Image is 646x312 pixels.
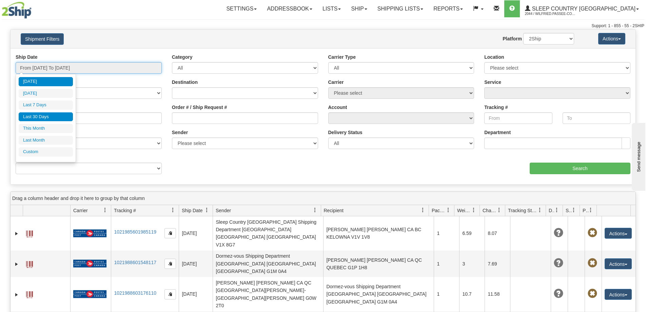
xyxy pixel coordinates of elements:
[323,251,434,277] td: [PERSON_NAME] [PERSON_NAME] CA QC QUEBEC G1P 1H8
[114,229,156,235] a: 1021985601985119
[182,207,202,214] span: Ship Date
[73,259,106,268] img: 20 - Canada Post
[201,204,213,216] a: Ship Date filter column settings
[114,290,156,296] a: 1021988603176110
[493,204,505,216] a: Charge filter column settings
[19,124,73,133] li: This Month
[485,251,510,277] td: 7.69
[21,33,64,45] button: Shipment Filters
[114,207,136,214] span: Tracking #
[605,289,632,300] button: Actions
[172,79,198,86] label: Destination
[503,35,522,42] label: Platform
[179,277,213,311] td: [DATE]
[13,291,20,298] a: Expand
[563,112,630,124] input: To
[549,207,554,214] span: Delivery Status
[164,289,176,299] button: Copy to clipboard
[5,6,63,11] div: Send message
[13,230,20,237] a: Expand
[172,104,227,111] label: Order # / Ship Request #
[323,216,434,251] td: [PERSON_NAME] [PERSON_NAME] CA BC KELOWNA V1V 1V8
[605,258,632,269] button: Actions
[19,100,73,110] li: Last 7 Days
[172,54,193,60] label: Category
[530,6,635,12] span: Sleep Country [GEOGRAPHIC_DATA]
[485,277,510,311] td: 11.58
[605,228,632,239] button: Actions
[16,54,38,60] label: Ship Date
[73,207,88,214] span: Carrier
[417,204,429,216] a: Recipient filter column settings
[19,77,73,86] li: [DATE]
[328,104,347,111] label: Account
[583,207,588,214] span: Pickup Status
[99,204,111,216] a: Carrier filter column settings
[554,289,563,298] span: Unknown
[483,207,497,214] span: Charge
[114,260,156,265] a: 1021988601548117
[172,129,188,136] label: Sender
[554,228,563,238] span: Unknown
[434,277,459,311] td: 1
[484,112,552,124] input: From
[588,258,597,268] span: Pickup Not Assigned
[484,54,504,60] label: Location
[213,216,323,251] td: Sleep Country [GEOGRAPHIC_DATA] Shipping Department [GEOGRAPHIC_DATA] [GEOGRAPHIC_DATA] [GEOGRAPH...
[530,163,630,174] input: Search
[328,54,356,60] label: Carrier Type
[566,207,571,214] span: Shipment Issues
[443,204,454,216] a: Packages filter column settings
[588,289,597,298] span: Pickup Not Assigned
[179,216,213,251] td: [DATE]
[459,277,485,311] td: 10.7
[19,112,73,122] li: Last 30 Days
[372,0,428,17] a: Shipping lists
[19,89,73,98] li: [DATE]
[73,229,106,238] img: 20 - Canada Post
[520,0,644,17] a: Sleep Country [GEOGRAPHIC_DATA] 2044 / Wilfried.Passee-Coutrin
[508,207,537,214] span: Tracking Status
[568,204,580,216] a: Shipment Issues filter column settings
[164,228,176,238] button: Copy to clipboard
[26,227,33,238] a: Label
[11,192,635,205] div: grid grouping header
[262,0,317,17] a: Addressbook
[534,204,546,216] a: Tracking Status filter column settings
[309,204,321,216] a: Sender filter column settings
[459,216,485,251] td: 6.59
[484,129,511,136] label: Department
[324,207,344,214] span: Recipient
[328,79,344,86] label: Carrier
[323,277,434,311] td: Dormez-vous Shipping Department [GEOGRAPHIC_DATA] [GEOGRAPHIC_DATA] [GEOGRAPHIC_DATA] G1M 0A4
[585,204,596,216] a: Pickup Status filter column settings
[73,290,106,298] img: 20 - Canada Post
[484,79,501,86] label: Service
[164,259,176,269] button: Copy to clipboard
[434,251,459,277] td: 1
[459,251,485,277] td: 3
[432,207,446,214] span: Packages
[213,277,323,311] td: [PERSON_NAME] [PERSON_NAME] CA QC [GEOGRAPHIC_DATA][PERSON_NAME]-[GEOGRAPHIC_DATA][PERSON_NAME] G...
[13,261,20,268] a: Expand
[167,204,179,216] a: Tracking # filter column settings
[428,0,468,17] a: Reports
[346,0,372,17] a: Ship
[630,121,645,190] iframe: chat widget
[551,204,563,216] a: Delivery Status filter column settings
[317,0,346,17] a: Lists
[457,207,471,214] span: Weight
[19,147,73,157] li: Custom
[588,228,597,238] span: Pickup Not Assigned
[434,216,459,251] td: 1
[2,23,644,29] div: Support: 1 - 855 - 55 - 2SHIP
[484,104,508,111] label: Tracking #
[26,258,33,269] a: Label
[216,207,231,214] span: Sender
[179,251,213,277] td: [DATE]
[554,258,563,268] span: Unknown
[485,216,510,251] td: 8.07
[328,129,363,136] label: Delivery Status
[213,251,323,277] td: Dormez-vous Shipping Department [GEOGRAPHIC_DATA] [GEOGRAPHIC_DATA] [GEOGRAPHIC_DATA] G1M 0A4
[221,0,262,17] a: Settings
